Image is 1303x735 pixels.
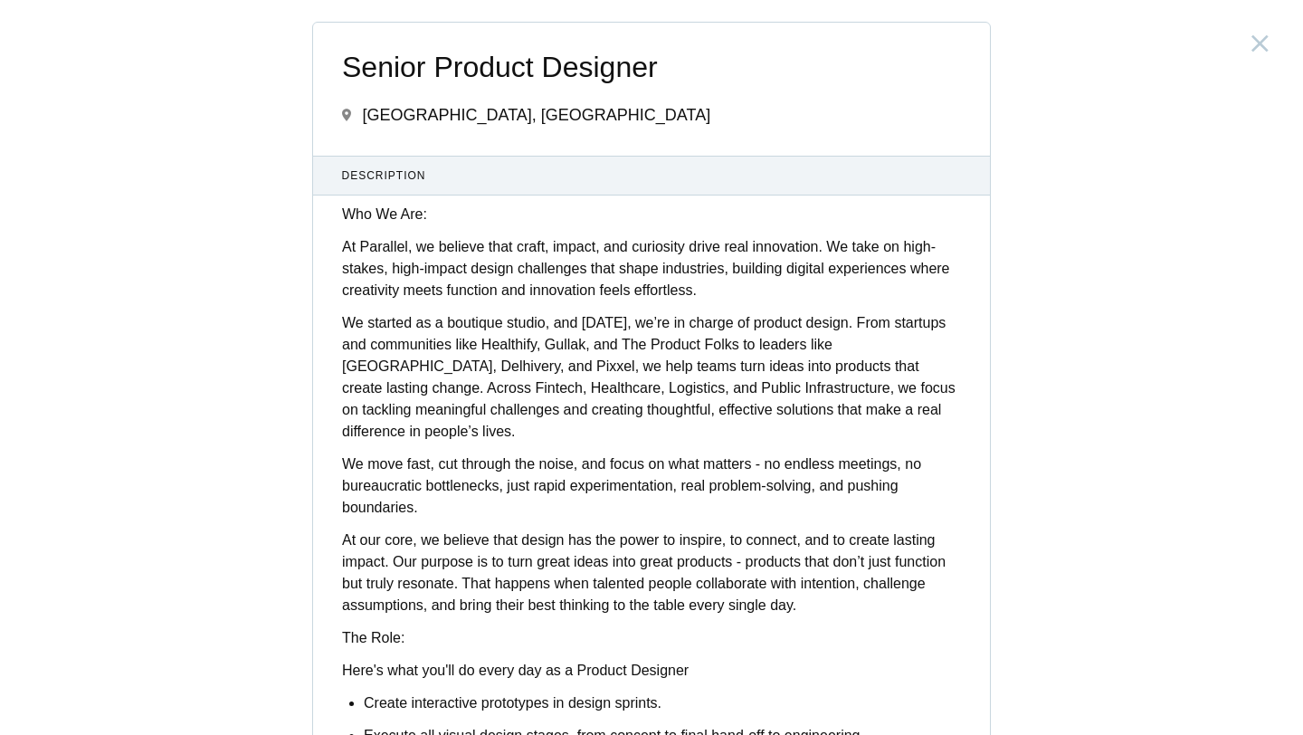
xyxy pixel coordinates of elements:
[342,52,961,83] span: Senior Product Designer
[342,660,961,682] p: Here's what you'll do every day as a Product Designer
[342,630,404,645] strong: The Role:
[342,312,961,443] p: We started as a boutique studio, and [DATE], we’re in charge of product design. From startups and...
[342,453,961,519] p: We move fast, cut through the noise, and focus on what matters - no endless meetings, no bureaucr...
[342,167,962,184] span: Description
[362,106,710,124] span: [GEOGRAPHIC_DATA], [GEOGRAPHIC_DATA]
[364,692,961,714] p: Create interactive prototypes in design sprints.
[342,236,961,301] p: At Parallel, we believe that craft, impact, and curiosity drive real innovation. We take on high-...
[342,530,961,616] p: At our core, we believe that design has the power to inspire, to connect, and to create lasting i...
[342,206,427,222] strong: Who We Are:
